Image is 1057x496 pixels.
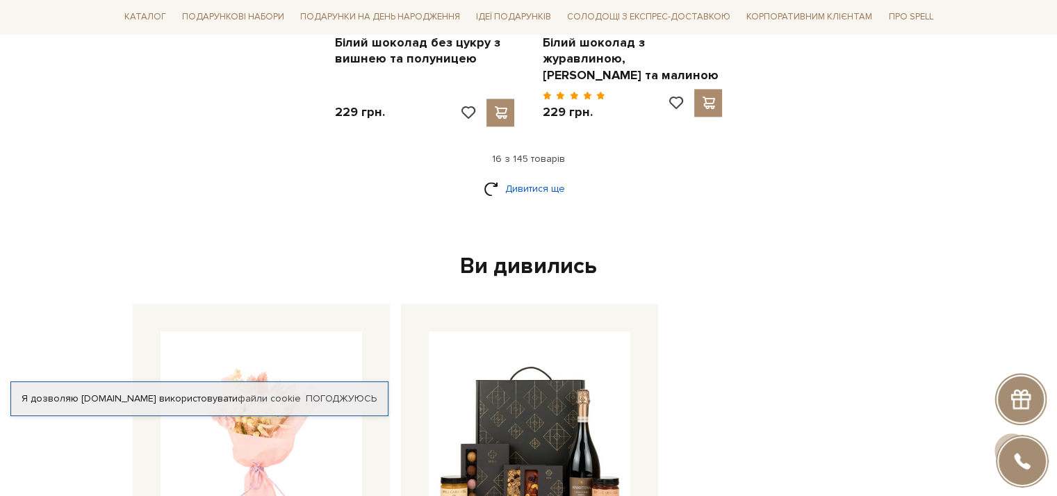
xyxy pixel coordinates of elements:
span: Каталог [119,7,172,28]
a: Дивитися ще [484,176,574,201]
a: Корпоративним клієнтам [741,6,878,29]
p: 229 грн. [335,104,385,120]
a: файли cookie [238,392,301,404]
div: Ви дивились [127,252,931,281]
a: Погоджуюсь [306,392,377,405]
a: Солодощі з експрес-доставкою [562,6,736,29]
span: Ідеї подарунків [470,7,557,28]
p: 229 грн. [542,104,605,120]
div: Я дозволяю [DOMAIN_NAME] використовувати [11,392,388,405]
a: Білий шоколад без цукру з вишнею та полуницею [335,35,515,67]
span: Подарункові набори [177,7,290,28]
div: 16 з 145 товарів [113,153,944,165]
span: Подарунки на День народження [295,7,466,28]
a: Білий шоколад з журавлиною, [PERSON_NAME] та малиною [542,35,722,83]
span: Про Spell [883,7,938,28]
